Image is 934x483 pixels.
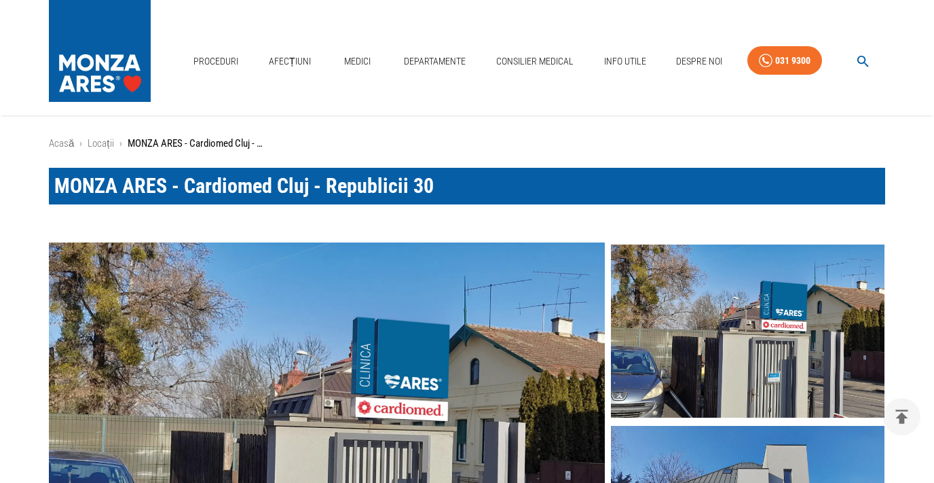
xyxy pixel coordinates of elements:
[775,52,810,69] div: 031 9300
[49,137,74,149] a: Acasă
[599,48,652,75] a: Info Utile
[49,136,885,151] nav: breadcrumb
[54,174,434,198] span: MONZA ARES - Cardiomed Cluj - Republicii 30
[88,137,113,149] a: Locații
[263,48,316,75] a: Afecțiuni
[188,48,244,75] a: Proceduri
[883,398,920,435] button: delete
[491,48,579,75] a: Consilier Medical
[398,48,471,75] a: Departamente
[79,136,82,151] li: ›
[671,48,728,75] a: Despre Noi
[611,245,884,418] img: Signalistica stradala ARES Cardiomed Cluj - Republicii Nr. 30
[128,136,263,151] p: MONZA ARES - Cardiomed Cluj - Republicii 30
[119,136,122,151] li: ›
[335,48,379,75] a: Medici
[747,46,822,75] a: 031 9300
